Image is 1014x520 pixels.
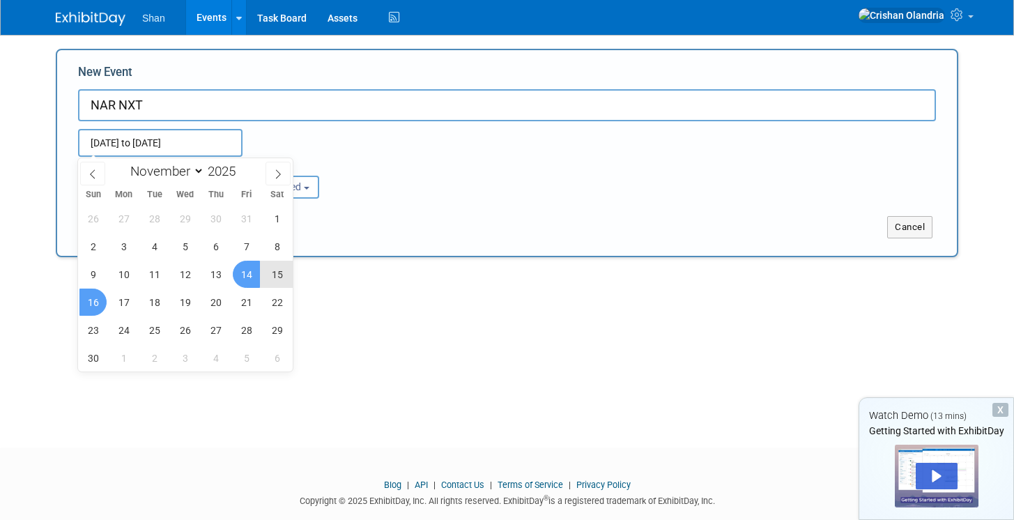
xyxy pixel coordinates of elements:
[124,162,204,180] select: Month
[263,316,291,344] span: November 29, 2025
[262,190,293,199] span: Sat
[231,190,262,199] span: Fri
[565,480,574,490] span: |
[171,205,199,232] span: October 29, 2025
[110,344,137,372] span: December 1, 2025
[384,480,401,490] a: Blog
[916,463,958,489] div: Play
[263,205,291,232] span: November 1, 2025
[415,480,428,490] a: API
[141,233,168,260] span: November 4, 2025
[233,233,260,260] span: November 7, 2025
[233,316,260,344] span: November 28, 2025
[78,190,109,199] span: Sun
[170,190,201,199] span: Wed
[202,316,229,344] span: November 27, 2025
[171,289,199,316] span: November 19, 2025
[141,344,168,372] span: December 2, 2025
[233,261,260,288] span: November 14, 2025
[79,261,107,288] span: November 9, 2025
[224,157,350,175] div: Participation:
[141,205,168,232] span: October 28, 2025
[404,480,413,490] span: |
[859,424,1013,438] div: Getting Started with ExhibitDay
[858,8,945,23] img: Crishan Olandria
[78,64,132,86] label: New Event
[79,344,107,372] span: November 30, 2025
[202,233,229,260] span: November 6, 2025
[202,205,229,232] span: October 30, 2025
[171,261,199,288] span: November 12, 2025
[486,480,496,490] span: |
[79,205,107,232] span: October 26, 2025
[171,316,199,344] span: November 26, 2025
[141,261,168,288] span: November 11, 2025
[441,480,484,490] a: Contact Us
[110,316,137,344] span: November 24, 2025
[263,261,291,288] span: November 15, 2025
[263,233,291,260] span: November 8, 2025
[576,480,631,490] a: Privacy Policy
[171,344,199,372] span: December 3, 2025
[544,494,548,502] sup: ®
[110,205,137,232] span: October 27, 2025
[233,205,260,232] span: October 31, 2025
[202,261,229,288] span: November 13, 2025
[78,129,243,157] input: Start Date - End Date
[141,289,168,316] span: November 18, 2025
[109,190,139,199] span: Mon
[78,89,936,121] input: Name of Trade Show / Conference
[56,12,125,26] img: ExhibitDay
[79,289,107,316] span: November 16, 2025
[930,411,967,421] span: (13 mins)
[201,190,231,199] span: Thu
[263,289,291,316] span: November 22, 2025
[79,233,107,260] span: November 2, 2025
[233,289,260,316] span: November 21, 2025
[79,316,107,344] span: November 23, 2025
[992,403,1008,417] div: Dismiss
[430,480,439,490] span: |
[859,408,1013,423] div: Watch Demo
[498,480,563,490] a: Terms of Service
[263,344,291,372] span: December 6, 2025
[78,157,203,175] div: Attendance / Format:
[887,216,932,238] button: Cancel
[110,233,137,260] span: November 3, 2025
[233,344,260,372] span: December 5, 2025
[202,289,229,316] span: November 20, 2025
[204,163,246,179] input: Year
[142,13,165,24] span: Shan
[171,233,199,260] span: November 5, 2025
[141,316,168,344] span: November 25, 2025
[202,344,229,372] span: December 4, 2025
[110,289,137,316] span: November 17, 2025
[139,190,170,199] span: Tue
[110,261,137,288] span: November 10, 2025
